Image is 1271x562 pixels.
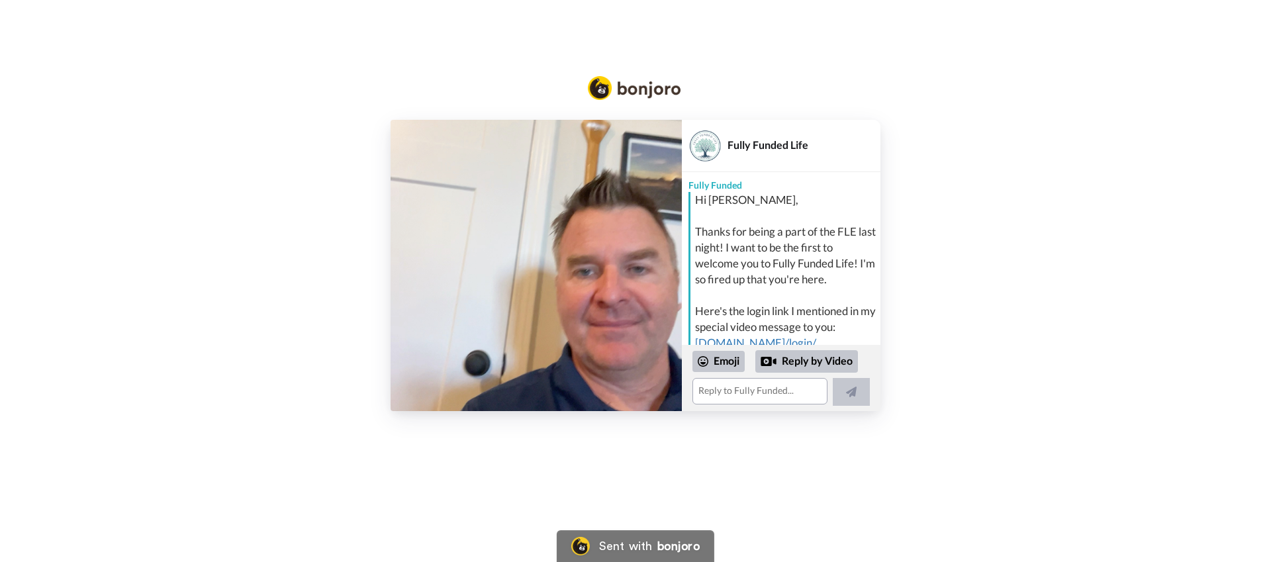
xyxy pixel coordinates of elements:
[695,192,877,383] div: Hi [PERSON_NAME], Thanks for being a part of the FLE last night! I want to be the first to welcom...
[761,353,777,369] div: Reply by Video
[588,76,681,100] img: Bonjoro Logo
[682,172,880,192] div: Fully Funded
[689,130,721,162] img: Profile Image
[391,120,682,411] img: 6e7a5cbb-7be8-4cf9-9687-2bd4964cdafc-thumb.jpg
[692,351,745,372] div: Emoji
[695,336,816,350] a: [DOMAIN_NAME]/login/
[728,138,880,151] div: Fully Funded Life
[755,350,858,373] div: Reply by Video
